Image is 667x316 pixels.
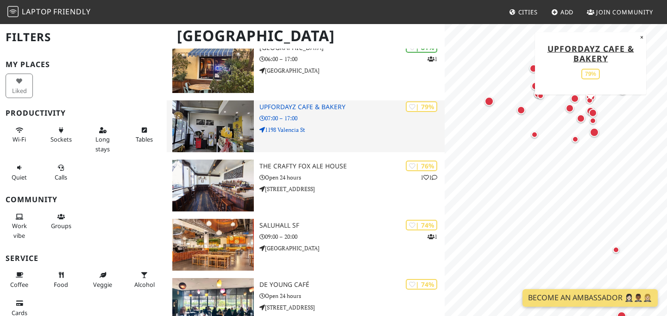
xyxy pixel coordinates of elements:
div: Map marker [483,95,496,108]
span: Quiet [12,173,27,181]
div: Map marker [570,134,581,145]
button: Calls [47,160,75,185]
button: Close popup [637,32,646,42]
button: Groups [47,209,75,234]
img: LaptopFriendly [7,6,19,17]
span: People working [12,222,27,239]
p: Open 24 hours [259,173,445,182]
div: Map marker [584,95,595,106]
a: The Crafty Fox Ale House | 76% 11 The Crafty Fox Ale House Open 24 hours [STREET_ADDRESS] [167,160,445,211]
span: Group tables [51,222,71,230]
p: 09:00 – 20:00 [259,232,445,241]
h3: Saluhall SF [259,222,445,229]
span: Add [560,8,574,16]
p: [GEOGRAPHIC_DATA] [259,244,445,253]
span: Veggie [93,280,112,289]
div: Map marker [529,80,541,92]
a: Cities [505,4,541,20]
button: Sockets [47,123,75,147]
p: 07:00 – 17:00 [259,114,445,123]
div: Map marker [588,126,601,139]
span: Coffee [10,280,28,289]
button: Work vibe [6,209,33,243]
div: Map marker [535,90,546,101]
h3: Service [6,254,161,263]
div: Map marker [575,112,587,124]
h3: The Crafty Fox Ale House [259,162,445,170]
span: Work-friendly tables [136,135,153,143]
span: Laptop [22,6,52,17]
a: Java Beach Cafe | 81% 1 [GEOGRAPHIC_DATA] 06:00 – 17:00 [GEOGRAPHIC_DATA] [167,41,445,93]
a: Saluhall SF | 74% 1 Saluhall SF 09:00 – 20:00 [GEOGRAPHIC_DATA] [167,219,445,271]
p: Open 24 hours [259,291,445,300]
button: Quiet [6,160,33,185]
span: Long stays [95,135,110,153]
div: | 79% [406,101,437,112]
span: Cities [518,8,538,16]
div: Map marker [587,115,598,126]
div: Map marker [528,62,540,74]
h2: Filters [6,23,161,51]
button: Tables [131,123,158,147]
img: Java Beach Cafe [172,41,254,93]
p: 1 1 [421,173,437,182]
div: Map marker [587,107,599,119]
h3: de Young Café [259,281,445,289]
a: Add [547,4,578,20]
a: Join Community [583,4,657,20]
h3: Productivity [6,109,161,118]
div: Map marker [529,129,540,140]
h3: UPFORDAYZ Cafe & Bakery [259,103,445,111]
p: 1198 Valencia St [259,125,445,134]
h3: My Places [6,60,161,69]
div: Map marker [533,82,544,93]
p: [STREET_ADDRESS] [259,303,445,312]
span: Alcohol [134,280,155,289]
p: 1 [428,232,437,241]
span: Stable Wi-Fi [13,135,26,143]
span: Power sockets [50,135,72,143]
p: [GEOGRAPHIC_DATA] [259,66,445,75]
button: Long stays [89,123,116,156]
img: The Crafty Fox Ale House [172,160,254,211]
div: Map marker [532,88,544,100]
button: Food [47,267,75,292]
div: Map marker [585,105,597,117]
div: Map marker [515,104,527,116]
a: UPFORDAYZ Cafe & Bakery [547,43,634,63]
img: UPFORDAYZ Cafe & Bakery [172,100,254,152]
button: Veggie [89,267,116,292]
span: Join Community [596,8,653,16]
div: 79% [581,68,600,79]
span: Video/audio calls [55,173,67,181]
span: Food [54,280,68,289]
a: LaptopFriendly LaptopFriendly [7,4,91,20]
span: Friendly [53,6,90,17]
div: Map marker [569,93,581,105]
h3: Community [6,195,161,204]
a: UPFORDAYZ Cafe & Bakery | 79% UPFORDAYZ Cafe & Bakery 07:00 – 17:00 1198 Valencia St [167,100,445,152]
div: Map marker [564,102,576,114]
div: Map marker [616,84,629,97]
button: Alcohol [131,267,158,292]
button: Wi-Fi [6,123,33,147]
button: Coffee [6,267,33,292]
p: [STREET_ADDRESS] [259,185,445,193]
img: Saluhall SF [172,219,254,271]
div: | 74% [406,220,437,230]
div: | 74% [406,279,437,290]
div: | 76% [406,161,437,171]
h1: [GEOGRAPHIC_DATA] [170,23,443,49]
